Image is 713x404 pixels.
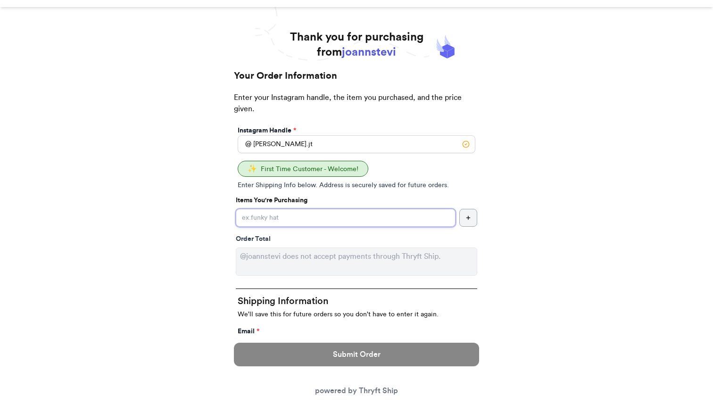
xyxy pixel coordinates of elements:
p: Enter Shipping Info below. Address is securely saved for future orders. [238,181,475,190]
p: Enter your Instagram handle, the item you purchased, and the price given. [234,92,479,124]
span: ✨ [248,165,257,173]
a: powered by Thryft Ship [315,387,398,395]
label: Instagram Handle [238,126,296,135]
div: Order Total [236,234,477,244]
h2: Your Order Information [234,69,479,92]
span: First Time Customer - Welcome! [261,166,358,173]
input: ex.funky hat [236,209,456,227]
button: Submit Order [234,343,479,366]
span: joannstevi [342,47,396,58]
p: Items You're Purchasing [236,196,477,205]
div: @ [238,135,251,153]
h2: Shipping Information [238,295,475,308]
h1: Thank you for purchasing from [290,30,423,60]
p: We'll save this for future orders so you don't have to enter it again. [238,310,475,319]
label: Email [238,327,259,336]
